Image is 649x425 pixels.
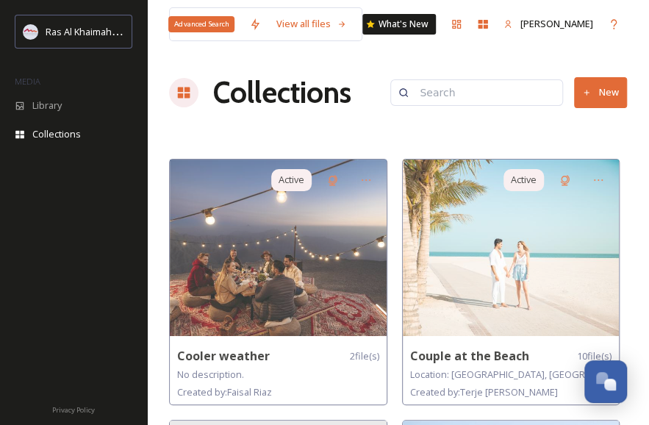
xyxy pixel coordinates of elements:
span: Location: [GEOGRAPHIC_DATA], [GEOGRAPHIC_DATA] [410,367,642,381]
img: Logo_RAKTDA_RGB-01.png [24,24,38,39]
a: [PERSON_NAME] [496,10,600,38]
a: View all files [268,10,354,38]
span: Collections [32,127,81,141]
span: No description. [177,368,244,381]
span: 10 file(s) [577,349,612,363]
strong: Couple at the Beach [410,348,529,364]
img: 3fee7373-bc30-4870-881d-a1ce1f855b52.jpg [170,160,387,336]
span: Ras Al Khaimah Tourism Development Authority [46,24,254,38]
input: Search your library [204,8,242,40]
input: Search [412,78,555,107]
span: Created by: Faisal Riaz [177,385,272,399]
span: Active [279,173,304,187]
span: Library [32,99,62,113]
a: Privacy Policy [52,400,95,418]
a: What's New [362,14,436,35]
span: 2 file(s) [350,349,379,363]
span: Created by: Terje [PERSON_NAME] [410,385,558,399]
span: Active [511,173,537,187]
a: Collections [213,71,351,115]
span: Privacy Policy [52,405,95,415]
img: 7e8a814c-968e-46a8-ba33-ea04b7243a5d.jpg [403,160,620,336]
button: Open Chat [584,360,627,403]
span: [PERSON_NAME] [520,17,593,30]
span: MEDIA [15,76,40,87]
strong: Cooler weather [177,348,270,364]
div: Advanced Search [168,16,234,32]
button: New [574,77,627,107]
